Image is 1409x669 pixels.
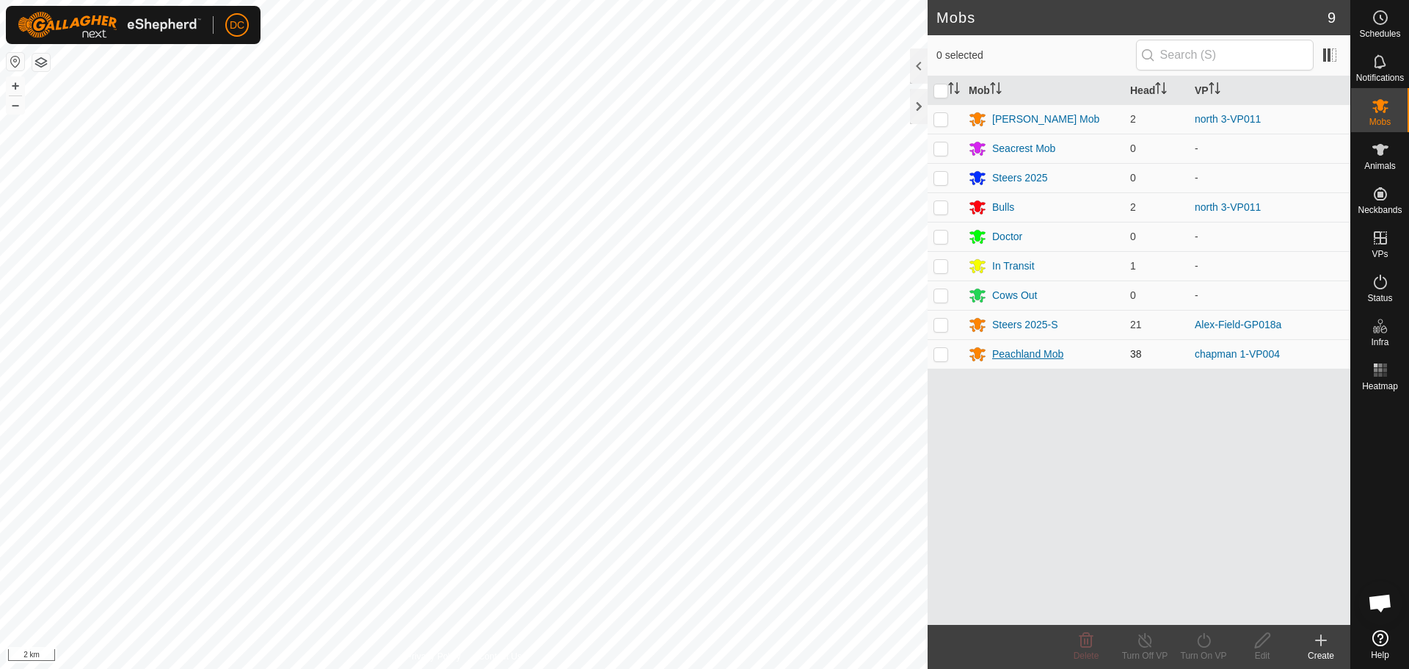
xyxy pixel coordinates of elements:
[1356,73,1404,82] span: Notifications
[936,9,1328,26] h2: Mobs
[32,54,50,71] button: Map Layers
[1174,649,1233,662] div: Turn On VP
[992,200,1014,215] div: Bulls
[1233,649,1292,662] div: Edit
[992,347,1063,362] div: Peachland Mob
[1130,289,1136,301] span: 0
[1130,231,1136,242] span: 0
[1130,348,1142,360] span: 38
[1195,348,1280,360] a: chapman 1-VP004
[992,288,1037,303] div: Cows Out
[406,650,461,663] a: Privacy Policy
[1369,117,1391,126] span: Mobs
[1358,206,1402,214] span: Neckbands
[1195,201,1261,213] a: north 3-VP011
[1195,319,1281,330] a: Alex-Field-GP018a
[1209,84,1220,96] p-sorticon: Activate to sort
[1367,294,1392,303] span: Status
[963,76,1124,105] th: Mob
[992,112,1099,127] div: [PERSON_NAME] Mob
[7,53,24,70] button: Reset Map
[1195,113,1261,125] a: north 3-VP011
[992,141,1055,156] div: Seacrest Mob
[1124,76,1189,105] th: Head
[1362,382,1398,391] span: Heatmap
[230,18,244,33] span: DC
[1189,134,1350,163] td: -
[1359,29,1400,38] span: Schedules
[992,317,1058,333] div: Steers 2025-S
[1130,142,1136,154] span: 0
[1189,163,1350,192] td: -
[1189,76,1350,105] th: VP
[992,170,1048,186] div: Steers 2025
[1189,281,1350,310] td: -
[1189,251,1350,281] td: -
[1292,649,1350,662] div: Create
[478,650,522,663] a: Contact Us
[1371,338,1388,347] span: Infra
[1136,40,1314,70] input: Search (S)
[1074,651,1099,661] span: Delete
[1372,250,1388,258] span: VPs
[1351,624,1409,665] a: Help
[1130,201,1136,213] span: 2
[992,229,1022,245] div: Doctor
[1130,260,1136,272] span: 1
[1130,319,1142,330] span: 21
[7,77,24,95] button: +
[1115,649,1174,662] div: Turn Off VP
[1130,113,1136,125] span: 2
[7,96,24,114] button: –
[992,258,1035,274] div: In Transit
[1155,84,1167,96] p-sorticon: Activate to sort
[1189,222,1350,251] td: -
[1130,172,1136,184] span: 0
[990,84,1002,96] p-sorticon: Activate to sort
[936,48,1136,63] span: 0 selected
[1371,651,1389,659] span: Help
[948,84,960,96] p-sorticon: Activate to sort
[1358,581,1402,625] div: Open chat
[18,12,201,38] img: Gallagher Logo
[1364,162,1396,170] span: Animals
[1328,7,1336,29] span: 9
